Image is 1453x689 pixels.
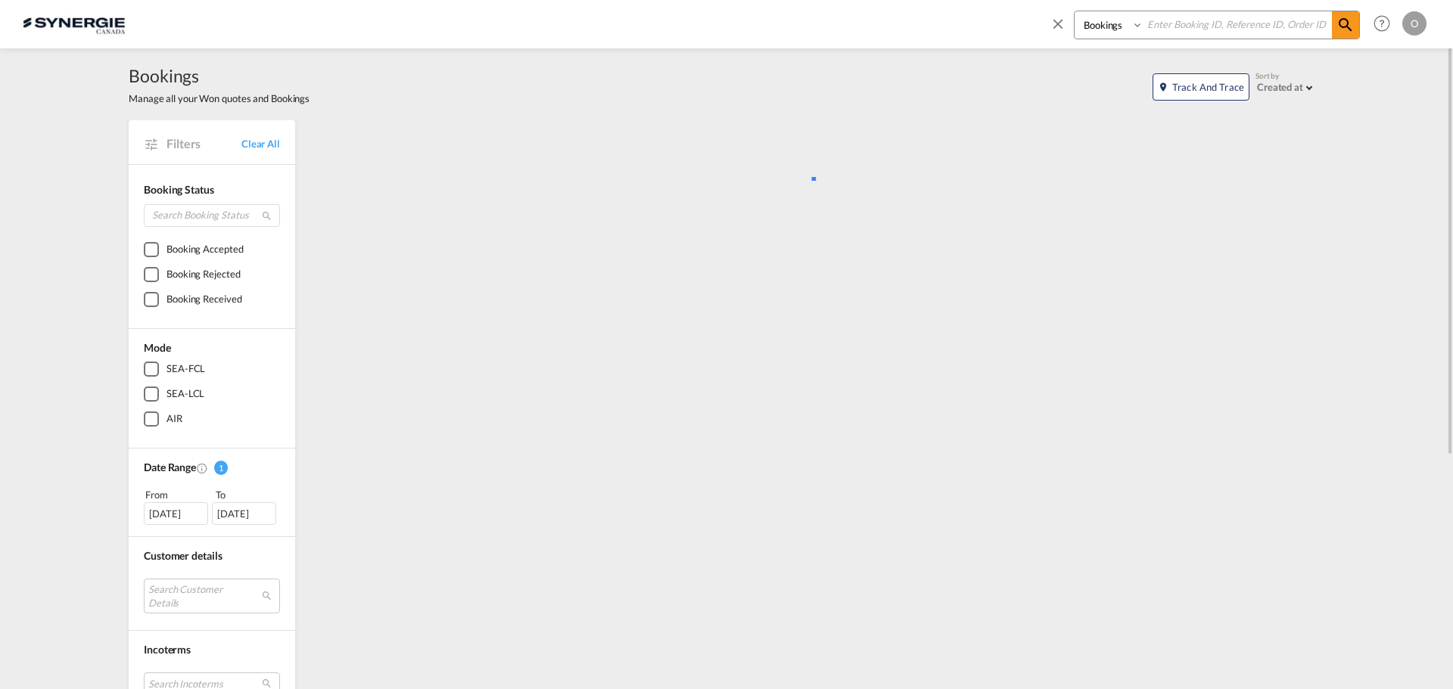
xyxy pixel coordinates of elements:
span: Sort by [1255,70,1279,81]
md-icon: icon-magnify [1336,16,1355,34]
a: Clear All [241,137,280,151]
span: Booking Status [144,183,214,196]
md-icon: icon-map-marker [1158,82,1168,92]
span: Bookings [129,64,310,88]
md-checkbox: SEA-FCL [144,362,280,377]
button: icon-map-markerTrack and Trace [1153,73,1249,101]
div: O [1402,11,1427,36]
md-icon: Created On [196,462,208,474]
input: Search Booking Status [144,204,280,227]
div: SEA-FCL [166,362,205,377]
span: Help [1369,11,1395,36]
span: Customer details [144,549,222,562]
div: Booking Status [144,182,280,197]
md-checkbox: SEA-LCL [144,386,280,402]
div: To [214,487,281,502]
div: [DATE] [144,502,208,525]
div: Booking Rejected [166,267,240,282]
span: Filters [166,135,241,152]
span: Mode [144,341,171,354]
md-checkbox: AIR [144,411,280,427]
div: Booking Accepted [166,242,243,257]
div: AIR [166,411,182,427]
span: icon-close [1050,11,1074,47]
span: 1 [214,461,228,475]
span: Incoterms [144,643,191,656]
span: Manage all your Won quotes and Bookings [129,92,310,105]
md-icon: icon-close [1050,15,1066,32]
span: icon-magnify [1332,11,1359,39]
input: Enter Booking ID, Reference ID, Order ID [1143,11,1332,38]
div: Created at [1257,81,1303,93]
div: Help [1369,11,1402,38]
div: SEA-LCL [166,386,204,402]
md-icon: icon-magnify [261,210,272,222]
div: Booking Received [166,292,241,307]
div: Customer details [144,548,280,563]
img: 1f56c880d42311ef80fc7dca854c8e59.png [23,7,125,41]
div: [DATE] [212,502,276,525]
span: From To [DATE][DATE] [144,487,280,525]
div: From [144,487,210,502]
span: Date Range [144,461,196,473]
